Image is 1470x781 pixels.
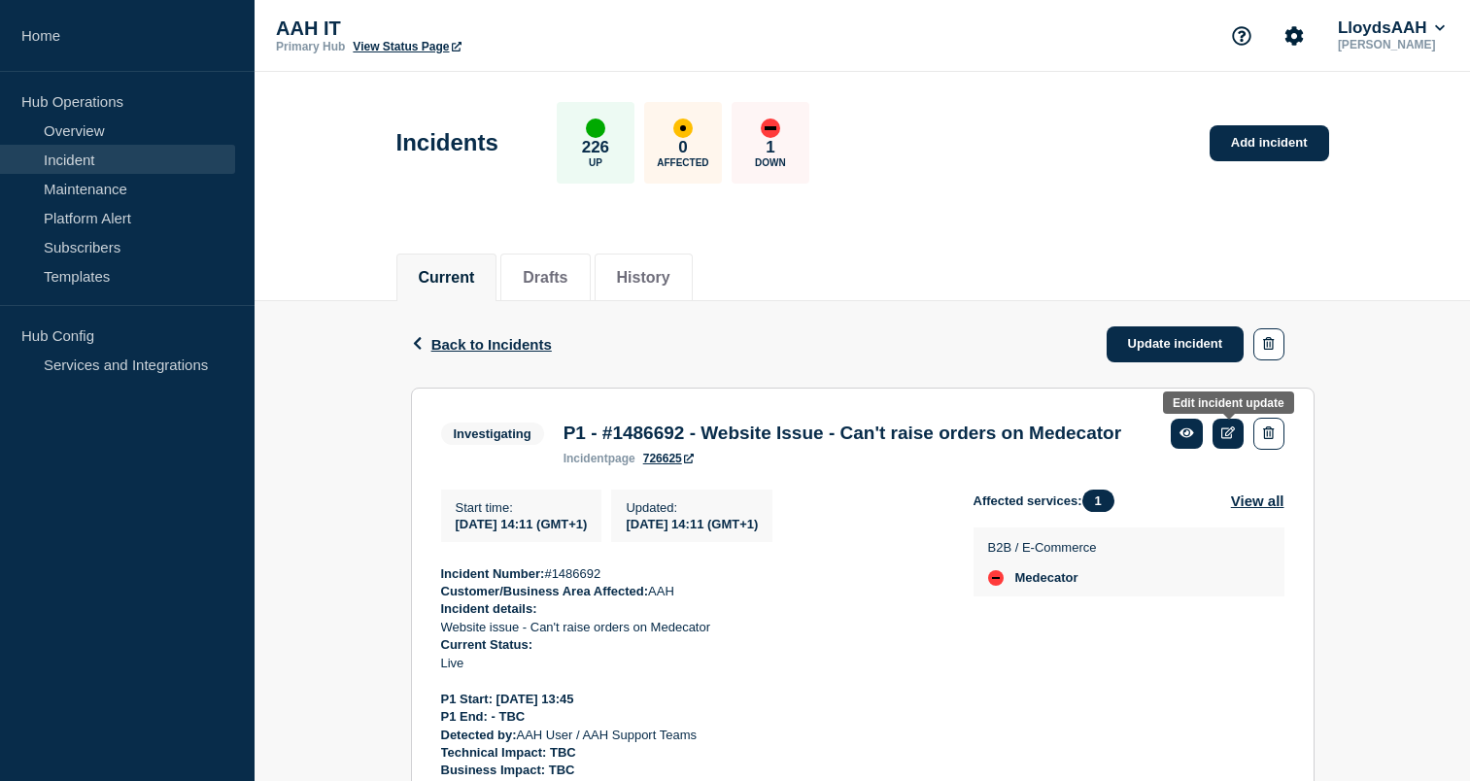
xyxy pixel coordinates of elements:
strong: Incident details: [441,601,537,616]
button: Back to Incidents [411,336,552,353]
p: 0 [678,138,687,157]
a: Add incident [1210,125,1329,161]
p: Website issue - Can't raise orders on Medecator [441,619,942,636]
p: AAH IT [276,17,665,40]
a: Update incident [1107,326,1245,362]
p: #1486692 [441,565,942,583]
span: 1 [1082,490,1114,512]
button: View all [1231,490,1284,512]
strong: P1 Start: [DATE] 13:45 [441,692,574,706]
p: Up [589,157,602,168]
p: Primary Hub [276,40,345,53]
p: Start time : [456,500,588,515]
p: AAH [441,583,942,600]
button: Support [1221,16,1262,56]
strong: Current Status: [441,637,533,652]
strong: P1 End: - TBC [441,709,526,724]
strong: Customer/Business Area Affected: [441,584,649,598]
span: [DATE] 14:11 (GMT+1) [456,517,588,531]
div: Edit incident update [1173,396,1284,410]
strong: Incident Number: [441,566,545,581]
span: Medecator [1015,570,1078,586]
p: AAH User / AAH Support Teams [441,727,942,744]
button: LloydsAAH [1334,18,1449,38]
h3: P1 - #1486692 - Website Issue - Can't raise orders on Medecator [564,423,1121,444]
a: 726625 [643,452,694,465]
div: down [761,119,780,138]
p: Affected [657,157,708,168]
p: 1 [766,138,774,157]
a: View Status Page [353,40,461,53]
h1: Incidents [396,129,498,156]
button: Current [419,269,475,287]
p: [PERSON_NAME] [1334,38,1449,51]
p: B2B / E-Commerce [988,540,1097,555]
p: page [564,452,635,465]
span: Back to Incidents [431,336,552,353]
p: Updated : [626,500,758,515]
div: down [988,570,1004,586]
button: Account settings [1274,16,1315,56]
span: Affected services: [974,490,1124,512]
span: Investigating [441,423,544,445]
span: incident [564,452,608,465]
div: affected [673,119,693,138]
div: [DATE] 14:11 (GMT+1) [626,515,758,531]
strong: Business Impact: TBC [441,763,575,777]
strong: Technical Impact: TBC [441,745,576,760]
button: History [617,269,670,287]
p: Live [441,655,942,672]
strong: Detected by: [441,728,517,742]
p: 226 [582,138,609,157]
p: Down [755,157,786,168]
div: up [586,119,605,138]
button: Drafts [523,269,567,287]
